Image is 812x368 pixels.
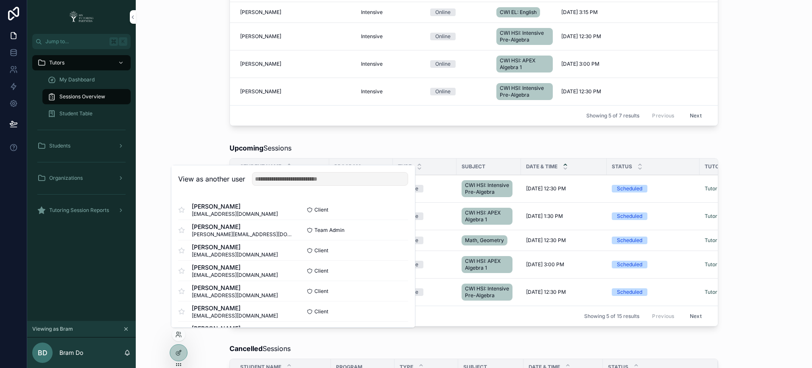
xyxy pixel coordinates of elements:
img: App logo [67,10,96,24]
div: Online [435,8,451,16]
span: Jump to... [45,38,106,45]
span: [PERSON_NAME] [192,202,278,211]
span: [DATE] 3:15 PM [561,9,598,16]
span: BD [38,348,48,358]
span: My Dashboard [59,76,95,83]
span: [DATE] 1:30 PM [526,213,563,220]
p: Bram Do [59,348,83,357]
span: [EMAIL_ADDRESS][DOMAIN_NAME] [192,292,278,299]
span: Client [314,268,328,274]
strong: Cancelled [230,344,263,353]
span: Tutoring Session Reports [49,207,109,214]
div: Scheduled [617,237,642,244]
span: Sessions Overview [59,93,105,100]
span: CWI HSI: APEX Algebra 1 [500,57,549,71]
span: Intensive [361,88,383,95]
span: Intensive [361,33,383,40]
span: Sessions [230,343,291,354]
span: Tutor Session Link [705,163,759,170]
span: Viewing as Bram [32,326,73,332]
span: Math, Geometry [465,237,504,244]
span: Status [612,163,632,170]
span: CWI HSI: Intensive Pre-Algebra [465,285,509,299]
a: Students [32,138,131,153]
span: Date & Time [526,163,557,170]
div: scrollable content [27,49,136,229]
span: CWI HSI: APEX Algebra 1 [465,209,509,223]
span: [DATE] 12:30 PM [561,88,601,95]
a: Tutor Link [705,213,729,219]
span: [PERSON_NAME][EMAIL_ADDRESS][DOMAIN_NAME] [192,231,293,238]
span: Sessions [230,143,291,153]
span: CWI HSI: Intensive Pre-Algebra [465,182,509,195]
span: [PERSON_NAME] [192,223,293,231]
div: Online [435,60,451,68]
a: Organizations [32,170,131,186]
span: [PERSON_NAME] [192,284,278,292]
span: [DATE] 12:30 PM [561,33,601,40]
button: Jump to...K [32,34,131,49]
span: [PERSON_NAME] [240,88,281,95]
a: Tutoring Session Reports [32,203,131,218]
span: [PERSON_NAME] [192,263,278,272]
span: Program [334,163,361,170]
span: Intensive [361,61,383,67]
div: Scheduled [617,185,642,192]
span: Client [314,288,328,295]
span: K [120,38,126,45]
a: Tutor Link [705,261,729,268]
a: Tutor Link [705,237,729,243]
div: Scheduled [617,212,642,220]
span: Tutors [49,59,64,66]
span: [PERSON_NAME] [240,61,281,67]
span: Client [314,308,328,315]
span: Intensive [361,9,383,16]
span: Client [314,206,328,213]
span: Client [314,247,328,254]
a: Tutor Link [705,289,729,295]
span: [DATE] 3:00 PM [561,61,599,67]
div: Scheduled [617,261,642,268]
span: [PERSON_NAME] [192,304,278,312]
span: [DATE] 12:30 PM [526,237,566,244]
span: [EMAIL_ADDRESS][DOMAIN_NAME] [192,272,278,279]
span: Showing 5 of 7 results [586,112,639,119]
span: CWI HSI: Intensive Pre-Algebra [500,85,549,98]
span: CWI HSI: Intensive Pre-Algebra [500,30,549,43]
span: [PERSON_NAME] [192,243,278,251]
span: Student Name [240,163,281,170]
span: [EMAIL_ADDRESS][DOMAIN_NAME] [192,251,278,258]
span: Showing 5 of 15 results [584,313,639,320]
span: [DATE] 12:30 PM [526,185,566,192]
span: [PERSON_NAME] [240,33,281,40]
button: Next [684,309,708,323]
div: Online [435,88,451,95]
span: Type [398,163,412,170]
span: Student Table [59,110,92,117]
span: Subject [462,163,485,170]
span: Students [49,142,70,149]
span: [DATE] 12:30 PM [526,289,566,296]
a: Sessions Overview [42,89,131,104]
span: [EMAIL_ADDRESS][DOMAIN_NAME] [192,211,278,217]
span: CWI HSI: APEX Algebra 1 [465,258,509,271]
a: Student Table [42,106,131,121]
a: Tutor Link [705,185,729,192]
div: Scheduled [617,288,642,296]
strong: Upcoming [230,144,263,152]
button: Next [684,109,708,122]
span: [DATE] 3:00 PM [526,261,564,268]
a: Tutors [32,55,131,70]
span: [PERSON_NAME] [240,9,281,16]
h2: View as another user [178,174,245,184]
span: CWI EL: English [500,9,537,16]
span: Organizations [49,175,83,181]
span: [PERSON_NAME] [192,324,278,333]
a: My Dashboard [42,72,131,87]
span: Team Admin [314,227,344,234]
div: Online [435,33,451,40]
span: [EMAIL_ADDRESS][DOMAIN_NAME] [192,312,278,319]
